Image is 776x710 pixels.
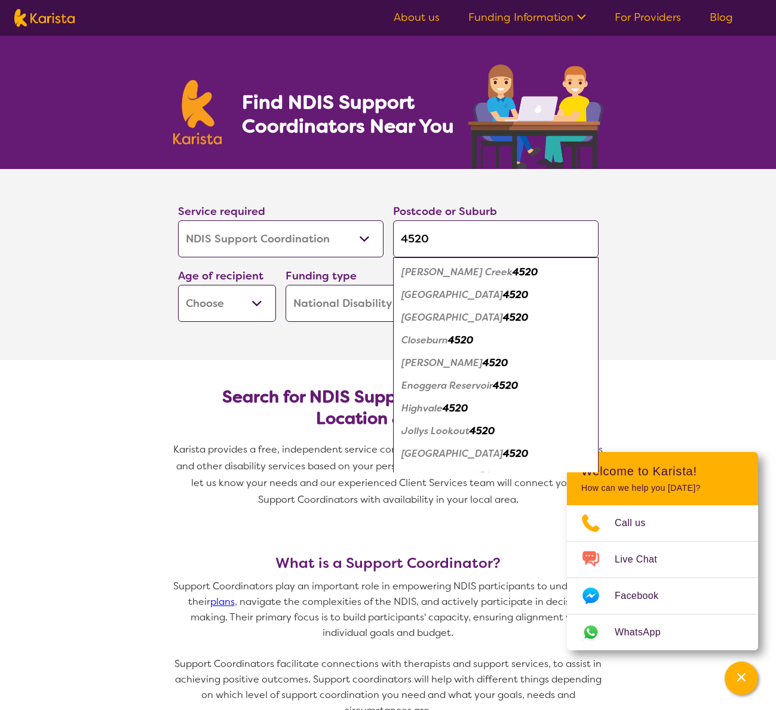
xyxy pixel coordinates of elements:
[399,420,593,442] div: Jollys Lookout 4520
[399,352,593,374] div: Draper 4520
[401,288,503,301] em: [GEOGRAPHIC_DATA]
[513,266,538,278] em: 4520
[399,465,593,488] div: Mount Glorious 4520
[173,443,605,506] span: Karista provides a free, independent service connecting you with NDIS Support Coordinators and ot...
[178,204,265,219] label: Service required
[468,64,603,169] img: support-coordination
[581,464,744,478] h2: Welcome to Karista!
[399,284,593,306] div: Camp Mountain 4520
[173,555,603,571] h3: What is a Support Coordinator?
[615,551,671,568] span: Live Chat
[443,402,468,414] em: 4520
[399,442,593,465] div: Kobble Creek 4520
[399,329,593,352] div: Closeburn 4520
[401,402,443,414] em: Highvale
[393,220,599,257] input: Type
[399,261,593,284] div: Armstrong Creek 4520
[242,90,463,138] h1: Find NDIS Support Coordinators Near You
[401,447,503,460] em: [GEOGRAPHIC_DATA]
[448,334,473,346] em: 4520
[188,386,589,429] h2: Search for NDIS Support Coordinators by Location & Needs
[503,311,528,324] em: 4520
[399,306,593,329] div: Cedar Creek 4520
[393,204,497,219] label: Postcode or Suburb
[401,311,503,324] em: [GEOGRAPHIC_DATA]
[401,425,470,437] em: Jollys Lookout
[503,447,528,460] em: 4520
[710,10,733,24] a: Blog
[615,623,675,641] span: WhatsApp
[581,483,744,493] p: How can we help you [DATE]?
[615,514,660,532] span: Call us
[210,595,235,608] a: plans
[493,379,518,392] em: 4520
[394,10,440,24] a: About us
[503,288,528,301] em: 4520
[473,470,498,482] em: 4520
[173,80,222,145] img: Karista logo
[178,269,263,283] label: Age of recipient
[286,269,357,283] label: Funding type
[399,397,593,420] div: Highvale 4520
[615,10,681,24] a: For Providers
[401,470,473,482] em: Mount Glorious
[401,334,448,346] em: Closeburn
[615,587,673,605] span: Facebook
[567,505,758,650] ul: Choose channel
[401,379,493,392] em: Enoggera Reservoir
[567,452,758,650] div: Channel Menu
[401,266,513,278] em: [PERSON_NAME] Creek
[399,374,593,397] div: Enoggera Reservoir 4520
[401,356,483,369] em: [PERSON_NAME]
[567,614,758,650] a: Web link opens in a new tab.
[468,10,586,24] a: Funding Information
[725,662,758,695] button: Channel Menu
[470,425,495,437] em: 4520
[173,579,603,641] p: Support Coordinators play an important role in empowering NDIS participants to understand their ,...
[14,9,75,27] img: Karista logo
[483,356,508,369] em: 4520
